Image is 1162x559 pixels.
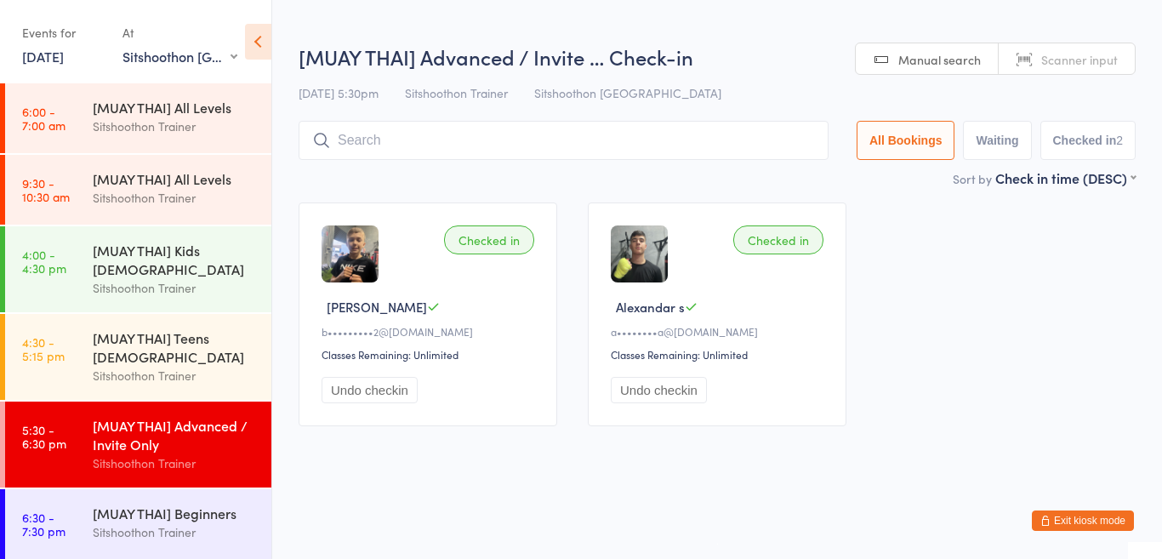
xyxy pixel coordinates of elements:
[22,47,64,66] a: [DATE]
[22,511,66,538] time: 6:30 - 7:30 pm
[93,366,257,385] div: Sitshoothon Trainer
[322,347,539,362] div: Classes Remaining: Unlimited
[611,347,829,362] div: Classes Remaining: Unlimited
[611,225,668,282] img: image1715844869.png
[611,324,829,339] div: a••••••••a@[DOMAIN_NAME]
[299,84,379,101] span: [DATE] 5:30pm
[93,328,257,366] div: [MUAY THAI] Teens [DEMOGRAPHIC_DATA]
[611,377,707,403] button: Undo checkin
[22,105,66,132] time: 6:00 - 7:00 am
[322,324,539,339] div: b•••••••••2@[DOMAIN_NAME]
[534,84,721,101] span: Sitshoothon [GEOGRAPHIC_DATA]
[93,188,257,208] div: Sitshoothon Trainer
[322,225,379,282] img: image1714372268.png
[1041,51,1118,68] span: Scanner input
[93,241,257,278] div: [MUAY THAI] Kids [DEMOGRAPHIC_DATA]
[322,377,418,403] button: Undo checkin
[1032,511,1134,531] button: Exit kiosk mode
[122,47,237,66] div: Sitshoothon [GEOGRAPHIC_DATA]
[122,19,237,47] div: At
[22,248,66,275] time: 4:00 - 4:30 pm
[93,117,257,136] div: Sitshoothon Trainer
[1116,134,1123,147] div: 2
[327,298,427,316] span: [PERSON_NAME]
[5,402,271,488] a: 5:30 -6:30 pm[MUAY THAI] Advanced / Invite OnlySitshoothon Trainer
[93,453,257,473] div: Sitshoothon Trainer
[963,121,1031,160] button: Waiting
[93,504,257,522] div: [MUAY THAI] Beginners
[444,225,534,254] div: Checked in
[93,98,257,117] div: [MUAY THAI] All Levels
[299,43,1136,71] h2: [MUAY THAI] Advanced / Invite … Check-in
[857,121,955,160] button: All Bookings
[93,169,257,188] div: [MUAY THAI] All Levels
[405,84,508,101] span: Sitshoothon Trainer
[953,170,992,187] label: Sort by
[5,155,271,225] a: 9:30 -10:30 am[MUAY THAI] All LevelsSitshoothon Trainer
[733,225,823,254] div: Checked in
[22,335,65,362] time: 4:30 - 5:15 pm
[5,226,271,312] a: 4:00 -4:30 pm[MUAY THAI] Kids [DEMOGRAPHIC_DATA]Sitshoothon Trainer
[898,51,981,68] span: Manual search
[22,19,105,47] div: Events for
[1040,121,1136,160] button: Checked in2
[299,121,829,160] input: Search
[616,298,685,316] span: Alexandar s
[995,168,1136,187] div: Check in time (DESC)
[5,489,271,559] a: 6:30 -7:30 pm[MUAY THAI] BeginnersSitshoothon Trainer
[93,416,257,453] div: [MUAY THAI] Advanced / Invite Only
[93,278,257,298] div: Sitshoothon Trainer
[5,83,271,153] a: 6:00 -7:00 am[MUAY THAI] All LevelsSitshoothon Trainer
[22,423,66,450] time: 5:30 - 6:30 pm
[93,522,257,542] div: Sitshoothon Trainer
[22,176,70,203] time: 9:30 - 10:30 am
[5,314,271,400] a: 4:30 -5:15 pm[MUAY THAI] Teens [DEMOGRAPHIC_DATA]Sitshoothon Trainer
